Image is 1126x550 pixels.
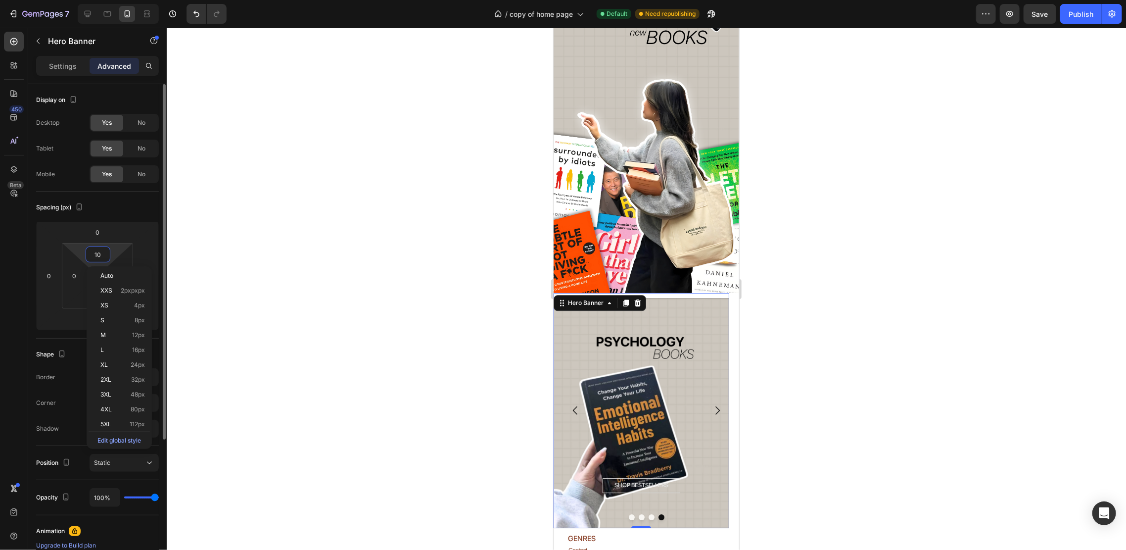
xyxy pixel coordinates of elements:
span: XL [100,361,108,368]
iframe: Design area [554,28,739,550]
input: 10px [88,247,108,262]
div: Desktop [36,118,59,127]
span: Yes [102,118,112,127]
span: No [138,170,145,179]
span: M [100,332,106,339]
div: Opacity [36,491,72,504]
span: 12px [132,332,145,339]
div: Upgrade to Build plan [36,541,159,550]
div: Spacing (px) [36,201,85,214]
span: 32px [131,376,145,383]
div: Tablet [36,144,53,153]
span: 8px [135,317,145,324]
span: 4XL [100,406,112,413]
input: 0px [67,268,82,283]
div: Shadow [36,424,59,433]
p: Edit global style [89,432,150,447]
span: 3XL [100,391,111,398]
button: Static [90,454,159,472]
span: 112px [130,421,145,428]
span: No [138,144,145,153]
div: 450 [9,105,24,113]
span: 48px [131,391,145,398]
p: Advanced [97,61,131,71]
div: Display on [36,94,79,107]
span: 2XL [100,376,111,383]
p: 7 [65,8,69,20]
input: 0 [88,225,107,240]
span: Save [1032,10,1048,18]
button: 7 [4,4,74,24]
span: 16px [132,347,145,353]
span: 2pxpxpx [121,287,145,294]
button: Publish [1060,4,1102,24]
input: 0 [42,268,56,283]
p: Contact [15,519,34,526]
span: 5XL [100,421,111,428]
div: Shape [36,348,68,361]
span: Need republishing [645,9,696,18]
div: Open Intercom Messenger [1092,501,1116,525]
div: Animation [36,527,65,536]
span: XS [100,302,108,309]
span: 24px [131,361,145,368]
span: Yes [102,144,112,153]
span: S [100,317,104,324]
span: No [138,118,145,127]
div: Corner [36,399,56,407]
span: Default [607,9,627,18]
span: 80px [131,406,145,413]
p: Hero Banner [48,35,132,47]
span: L [100,347,104,353]
a: Contact [7,519,41,526]
span: copy of home page [510,9,573,19]
span: Yes [102,170,112,179]
button: Save [1024,4,1056,24]
span: Static [94,459,110,466]
div: Beta [7,181,24,189]
span: / [505,9,508,19]
span: 4px [134,302,145,309]
div: Undo/Redo [187,4,227,24]
div: Position [36,456,72,470]
input: Auto [90,489,120,506]
span: Auto [100,272,113,279]
span: XXS [100,287,112,294]
div: Border [36,373,55,382]
p: Settings [49,61,77,71]
div: Mobile [36,170,55,179]
div: Publish [1069,9,1093,19]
